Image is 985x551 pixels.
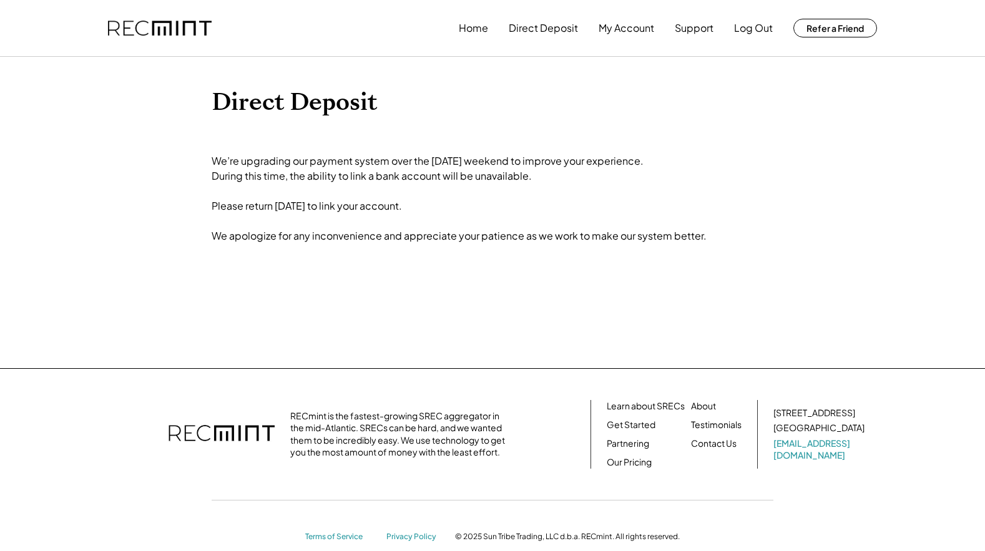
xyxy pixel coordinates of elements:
div: [STREET_ADDRESS] [773,407,855,419]
button: Refer a Friend [793,19,877,37]
a: Learn about SRECs [607,400,685,412]
h1: Direct Deposit [212,88,773,117]
div: [GEOGRAPHIC_DATA] [773,422,865,434]
button: Log Out [734,16,773,41]
a: Testimonials [691,419,742,431]
a: Our Pricing [607,456,652,469]
button: My Account [599,16,654,41]
img: recmint-logotype%403x.png [108,21,212,36]
div: We’re upgrading our payment system over the [DATE] weekend to improve your experience. During thi... [212,154,707,243]
a: Get Started [607,419,655,431]
button: Support [675,16,713,41]
a: Partnering [607,437,649,450]
a: [EMAIL_ADDRESS][DOMAIN_NAME] [773,437,867,462]
div: © 2025 Sun Tribe Trading, LLC d.b.a. RECmint. All rights reserved. [455,532,680,542]
a: Privacy Policy [386,532,443,542]
img: recmint-logotype%403x.png [169,412,275,456]
button: Direct Deposit [509,16,578,41]
a: Terms of Service [305,532,374,542]
div: RECmint is the fastest-growing SREC aggregator in the mid-Atlantic. SRECs can be hard, and we wan... [290,410,512,459]
button: Home [459,16,488,41]
a: Contact Us [691,437,737,450]
a: About [691,400,716,412]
